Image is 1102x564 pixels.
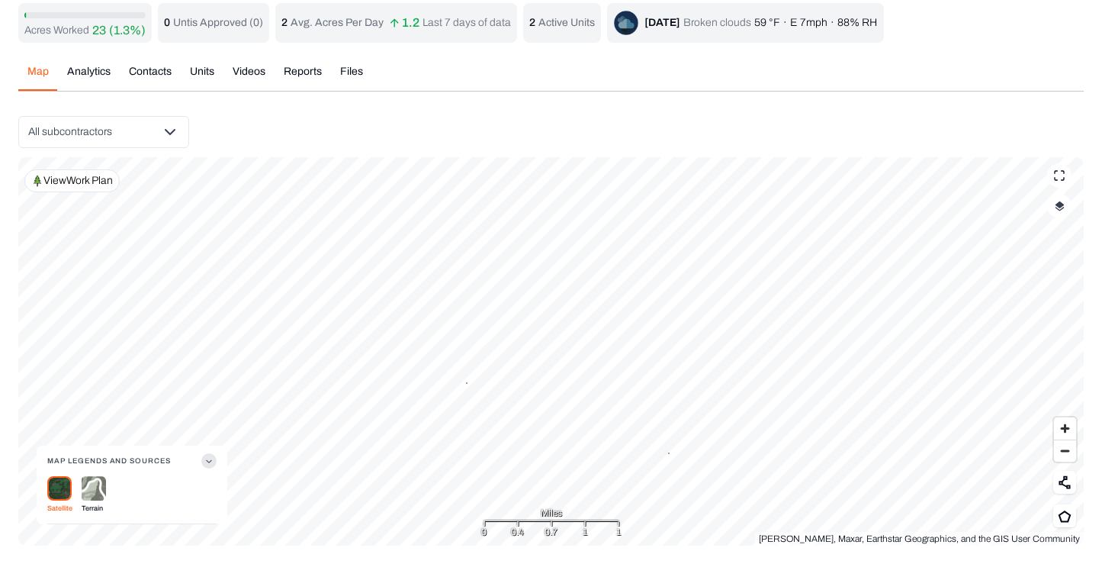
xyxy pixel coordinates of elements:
p: 88% RH [837,15,877,31]
img: satellite-Cr99QJ9J.png [47,476,72,501]
p: Active Units [538,15,595,31]
p: 23 [92,21,106,40]
img: layerIcon [1055,201,1065,211]
div: 0.7 [545,524,557,540]
div: [DATE] [644,15,680,31]
button: Files [331,64,372,91]
p: 1.2 [390,18,419,27]
p: View Work Plan [43,173,113,189]
p: 2 [529,15,535,31]
img: terrain-DjdIGjrG.png [82,476,106,501]
button: Map Legends And Sources [47,446,217,476]
p: · [783,15,787,31]
button: Units [181,64,223,91]
div: Map Legends And Sources [47,476,217,524]
button: Reports [275,64,331,91]
p: Terrain [82,501,106,516]
div: 0 [481,524,487,540]
p: Broken clouds [683,15,751,31]
p: All subcontractors [28,124,112,140]
img: broken-clouds-night-D27faUOw.png [614,11,638,35]
img: arrow [390,18,399,27]
p: (1.3%) [109,21,146,40]
p: 59 °F [754,15,780,31]
div: 1 [583,524,587,540]
div: [PERSON_NAME], Maxar, Earthstar Geographics, and the GIS User Community [755,532,1084,546]
p: · [831,15,834,31]
button: Videos [223,64,275,91]
p: E 7mph [790,15,827,31]
button: All subcontractors [18,116,189,148]
button: 4 [466,382,467,384]
div: 1 [616,524,621,540]
p: Last 7 days of data [422,15,511,31]
canvas: Map [18,157,1084,546]
button: Contacts [120,64,181,91]
button: 23(1.3%) [92,21,146,40]
p: Untis Approved ( 0 ) [173,15,263,31]
div: 0.4 [511,524,524,540]
span: Miles [541,505,562,520]
p: Satellite [47,501,72,516]
button: 2 [668,453,670,454]
button: Zoom in [1054,417,1076,440]
button: Zoom out [1054,440,1076,462]
button: Analytics [58,64,120,91]
button: Map [18,64,58,91]
p: 2 [281,15,288,31]
p: Acres Worked [24,23,89,38]
p: 0 [164,15,170,31]
p: Avg. Acres Per Day [291,15,384,31]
